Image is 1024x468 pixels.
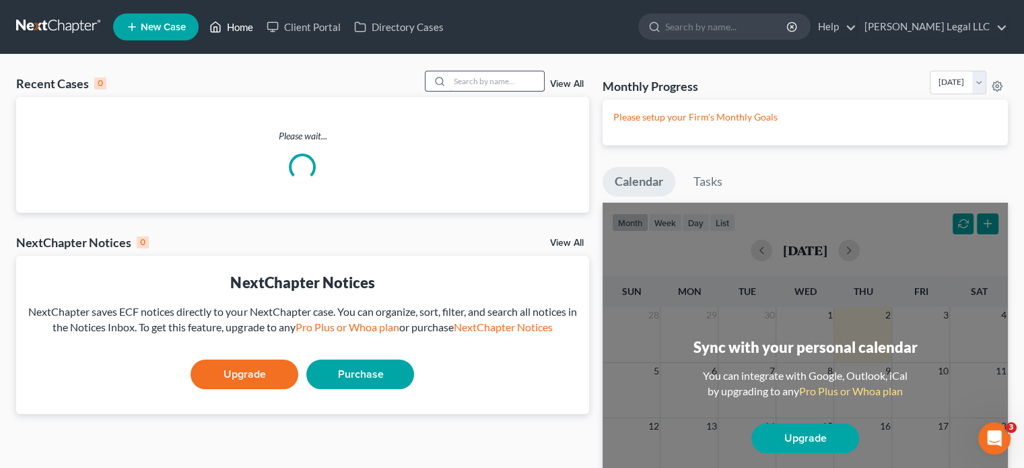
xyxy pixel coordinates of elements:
h3: Monthly Progress [603,78,698,94]
span: New Case [141,22,186,32]
a: Help [811,15,856,39]
div: NextChapter Notices [27,272,578,293]
div: You can integrate with Google, Outlook, iCal by upgrading to any [697,368,913,399]
a: Upgrade [751,424,859,453]
a: Home [203,15,260,39]
a: View All [550,79,584,89]
a: Upgrade [191,360,298,389]
div: Sync with your personal calendar [693,337,917,358]
a: Client Portal [260,15,347,39]
a: NextChapter Notices [453,321,552,333]
span: 3 [1006,422,1017,433]
iframe: Intercom live chat [978,422,1011,455]
p: Please wait... [16,129,589,143]
div: NextChapter saves ECF notices directly to your NextChapter case. You can organize, sort, filter, ... [27,304,578,335]
a: [PERSON_NAME] Legal LLC [858,15,1007,39]
a: Purchase [306,360,414,389]
input: Search by name... [665,14,788,39]
a: Pro Plus or Whoa plan [799,385,903,397]
a: Directory Cases [347,15,450,39]
div: Recent Cases [16,75,106,92]
input: Search by name... [450,71,544,91]
p: Please setup your Firm's Monthly Goals [613,110,997,124]
a: Pro Plus or Whoa plan [295,321,399,333]
div: 0 [94,77,106,90]
div: 0 [137,236,149,248]
a: Tasks [681,167,735,197]
a: Calendar [603,167,675,197]
a: View All [550,238,584,248]
div: NextChapter Notices [16,234,149,250]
